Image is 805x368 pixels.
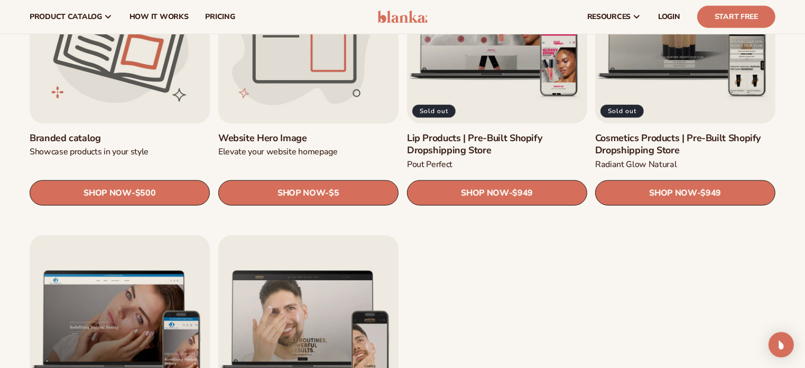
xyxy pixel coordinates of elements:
[218,132,399,144] a: Website Hero Image
[129,13,189,21] span: How It Works
[697,6,775,28] a: Start Free
[769,332,794,357] div: Open Intercom Messenger
[658,13,680,21] span: LOGIN
[329,188,339,198] span: $5
[84,188,131,198] span: SHOP NOW
[461,188,508,198] span: SHOP NOW
[407,132,587,157] a: Lip Products | Pre-Built Shopify Dropshipping Store
[595,132,775,157] a: Cosmetics Products | Pre-Built Shopify Dropshipping Store
[377,11,428,23] img: logo
[135,188,156,198] span: $500
[650,188,697,198] span: SHOP NOW
[30,180,210,206] a: SHOP NOW- $500
[407,180,587,206] a: SHOP NOW- $949
[30,13,102,21] span: product catalog
[277,188,325,198] span: SHOP NOW
[30,132,210,144] a: Branded catalog
[701,188,721,198] span: $949
[595,180,775,206] a: SHOP NOW- $949
[205,13,235,21] span: pricing
[218,180,399,206] a: SHOP NOW- $5
[512,188,533,198] span: $949
[587,13,631,21] span: resources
